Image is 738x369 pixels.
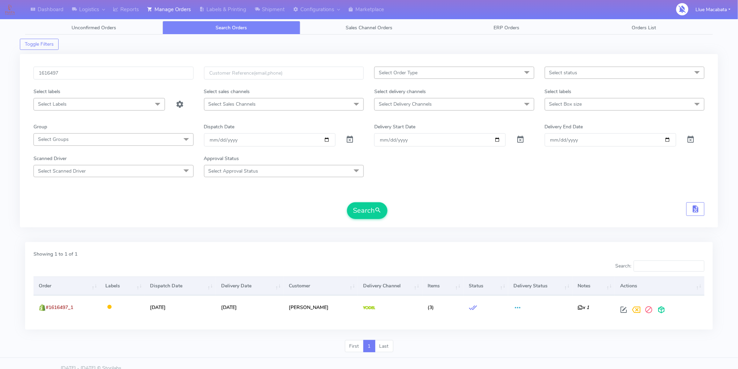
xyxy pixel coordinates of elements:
[204,88,250,95] label: Select sales channels
[209,101,256,107] span: Select Sales Channels
[358,277,422,295] th: Delivery Channel: activate to sort column ascending
[39,304,46,311] img: shopify.png
[379,101,432,107] span: Select Delivery Channels
[33,250,77,258] label: Showing 1 to 1 of 1
[20,39,59,50] button: Toggle Filters
[508,277,572,295] th: Delivery Status: activate to sort column ascending
[374,88,426,95] label: Select delivery channels
[216,295,284,319] td: [DATE]
[284,295,358,319] td: [PERSON_NAME]
[379,69,417,76] span: Select Order Type
[549,101,582,107] span: Select Box size
[145,277,216,295] th: Dispatch Date: activate to sort column ascending
[38,168,86,174] span: Select Scanned Driver
[428,304,434,311] span: (3)
[204,155,239,162] label: Approval Status
[464,277,508,295] th: Status: activate to sort column ascending
[33,88,60,95] label: Select labels
[545,88,572,95] label: Select labels
[145,295,216,319] td: [DATE]
[33,277,100,295] th: Order: activate to sort column ascending
[494,24,519,31] span: ERP Orders
[38,136,69,143] span: Select Groups
[25,21,713,35] ul: Tabs
[33,123,47,130] label: Group
[216,24,247,31] span: Search Orders
[204,123,235,130] label: Dispatch Date
[71,24,116,31] span: Unconfirmed Orders
[634,261,705,272] input: Search:
[615,277,705,295] th: Actions: activate to sort column ascending
[422,277,464,295] th: Items: activate to sort column ascending
[204,67,364,80] input: Customer Reference(email,phone)
[284,277,358,295] th: Customer: activate to sort column ascending
[346,24,392,31] span: Sales Channel Orders
[374,123,415,130] label: Delivery Start Date
[46,304,73,311] span: #1616497_1
[363,340,375,353] a: 1
[615,261,705,272] label: Search:
[347,202,387,219] button: Search
[33,67,194,80] input: Order Id
[363,306,375,310] img: Yodel
[632,24,656,31] span: Orders List
[209,168,258,174] span: Select Approval Status
[216,277,284,295] th: Delivery Date: activate to sort column ascending
[545,123,583,130] label: Delivery End Date
[578,304,589,311] i: x 1
[573,277,615,295] th: Notes: activate to sort column ascending
[549,69,578,76] span: Select status
[33,155,67,162] label: Scanned Driver
[691,2,736,17] button: Llue Macabata
[100,277,145,295] th: Labels: activate to sort column ascending
[38,101,67,107] span: Select Labels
